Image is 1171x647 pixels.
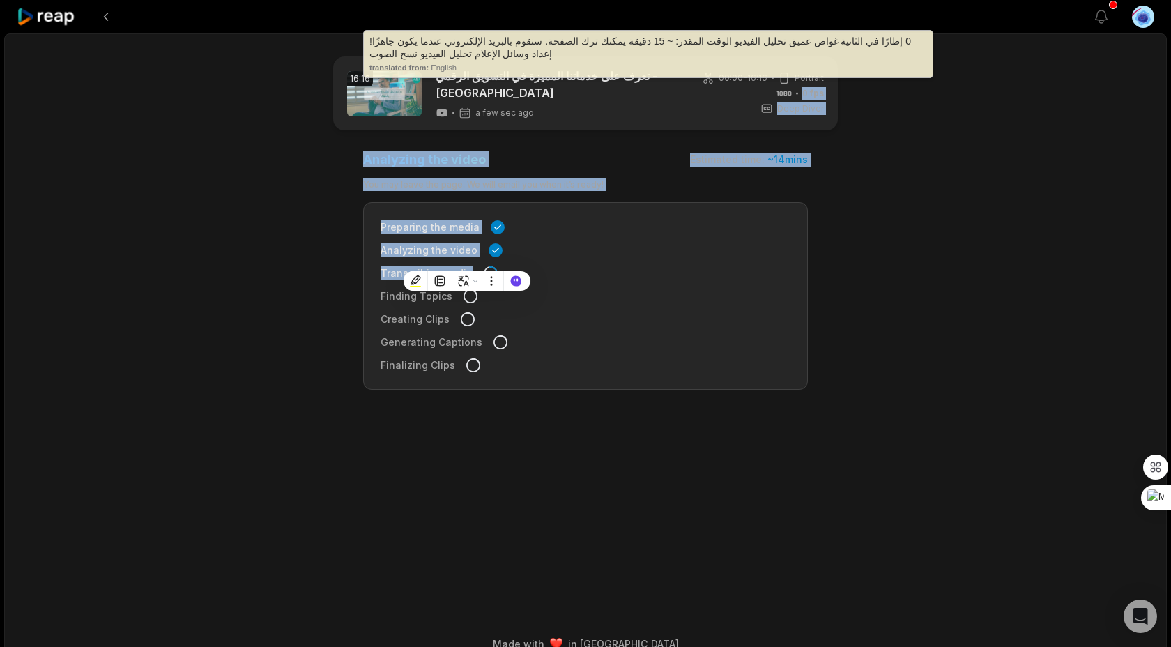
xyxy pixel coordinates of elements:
[802,87,824,100] span: 0
[810,88,824,98] span: fps
[767,153,808,165] span: ~ 14 mins
[363,151,486,167] h3: Analyzing the video
[381,289,452,303] span: Finding Topics
[363,178,808,191] div: You may leave the page. We will email you when it’s ready!
[436,68,676,101] a: تعرف على خدماتنا المميزة في التسويق الرقمي - [GEOGRAPHIC_DATA]
[795,72,824,84] span: Portrait
[381,220,480,234] span: Preparing the media
[381,266,473,280] span: Transcribing audio
[1124,600,1157,633] div: Open Intercom Messenger
[381,243,477,257] span: Analyzing the video
[381,358,455,372] span: Finalizing Clips
[690,153,808,167] div: Estimated time:
[381,335,482,349] span: Generating Captions
[381,312,450,326] span: Creating Clips
[777,102,824,115] span: Deep Diver
[719,72,767,84] span: 00:00 - 16:16
[475,107,534,119] span: a few sec ago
